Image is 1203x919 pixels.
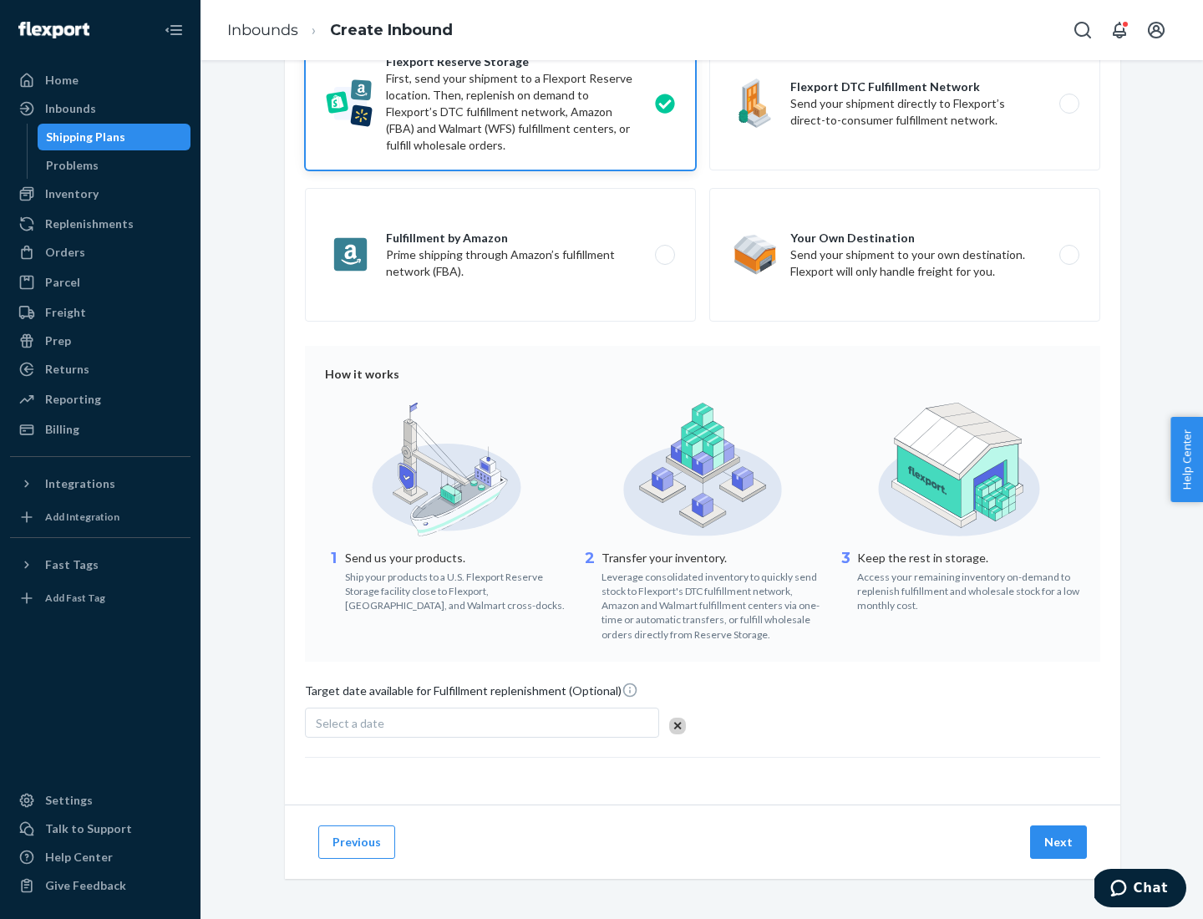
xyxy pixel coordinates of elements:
[325,366,1080,383] div: How it works
[601,550,825,566] p: Transfer your inventory.
[857,566,1080,612] div: Access your remaining inventory on-demand to replenish fulfillment and wholesale stock for a low ...
[10,470,190,497] button: Integrations
[10,67,190,94] a: Home
[214,6,466,55] ol: breadcrumbs
[10,180,190,207] a: Inventory
[10,416,190,443] a: Billing
[18,22,89,38] img: Flexport logo
[45,72,79,89] div: Home
[857,550,1080,566] p: Keep the rest in storage.
[45,100,96,117] div: Inbounds
[1094,869,1186,911] iframe: Opens a widget where you can chat to one of our agents
[45,475,115,492] div: Integrations
[45,274,80,291] div: Parcel
[45,792,93,809] div: Settings
[45,877,126,894] div: Give Feedback
[345,566,568,612] div: Ship your products to a U.S. Flexport Reserve Storage facility close to Flexport, [GEOGRAPHIC_DAT...
[46,129,125,145] div: Shipping Plans
[318,825,395,859] button: Previous
[325,548,342,612] div: 1
[10,386,190,413] a: Reporting
[345,550,568,566] p: Send us your products.
[45,820,132,837] div: Talk to Support
[10,504,190,531] a: Add Integration
[10,872,190,899] button: Give Feedback
[316,716,384,730] span: Select a date
[38,124,191,150] a: Shipping Plans
[305,682,638,706] span: Target date available for Fulfillment replenishment (Optional)
[45,304,86,321] div: Freight
[45,849,113,866] div: Help Center
[45,333,71,349] div: Prep
[45,185,99,202] div: Inventory
[38,152,191,179] a: Problems
[45,421,79,438] div: Billing
[10,239,190,266] a: Orders
[330,21,453,39] a: Create Inbound
[10,551,190,578] button: Fast Tags
[227,21,298,39] a: Inbounds
[10,787,190,814] a: Settings
[46,157,99,174] div: Problems
[601,566,825,642] div: Leverage consolidated inventory to quickly send stock to Flexport's DTC fulfillment network, Amaz...
[45,556,99,573] div: Fast Tags
[10,95,190,122] a: Inbounds
[1066,13,1099,47] button: Open Search Box
[837,548,854,612] div: 3
[10,815,190,842] button: Talk to Support
[45,361,89,378] div: Returns
[10,585,190,612] a: Add Fast Tag
[45,510,119,524] div: Add Integration
[1140,13,1173,47] button: Open account menu
[10,269,190,296] a: Parcel
[581,548,598,642] div: 2
[10,327,190,354] a: Prep
[10,844,190,871] a: Help Center
[45,591,105,605] div: Add Fast Tag
[157,13,190,47] button: Close Navigation
[10,211,190,237] a: Replenishments
[45,244,85,261] div: Orders
[1170,417,1203,502] button: Help Center
[10,356,190,383] a: Returns
[10,299,190,326] a: Freight
[45,216,134,232] div: Replenishments
[1103,13,1136,47] button: Open notifications
[45,391,101,408] div: Reporting
[1030,825,1087,859] button: Next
